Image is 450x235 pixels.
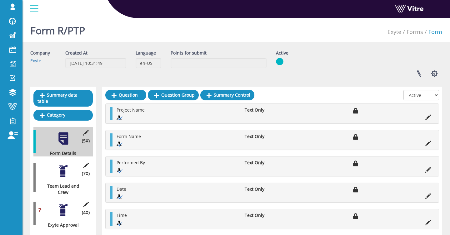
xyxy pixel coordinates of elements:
[30,50,50,56] label: Company
[30,16,85,42] h1: Form R/PTP
[276,50,288,56] label: Active
[242,107,290,113] li: Text Only
[117,212,127,218] span: Time
[276,58,283,65] img: yes
[242,160,290,166] li: Text Only
[82,138,90,144] span: (5 )
[33,110,93,120] a: Category
[423,28,442,36] li: Form
[117,133,141,139] span: Form Name
[117,160,145,165] span: Performed By
[242,133,290,140] li: Text Only
[387,28,401,36] a: Exyte
[148,90,199,100] a: Question Group
[30,58,41,64] a: Exyte
[82,209,90,216] span: (4 )
[117,107,145,113] span: Project Name
[65,50,87,56] label: Created At
[117,186,126,192] span: Date
[407,28,423,36] a: Forms
[200,90,254,100] a: Summary Control
[33,222,88,228] div: Exyte Approval
[242,186,290,192] li: Text Only
[105,90,146,100] a: Question
[33,90,93,107] a: Summary data table
[82,170,90,177] span: (7 )
[33,183,88,195] div: Team Lead and Crew
[171,50,207,56] label: Points for submit
[33,150,88,156] div: Form Details
[242,212,290,218] li: Text Only
[136,50,156,56] label: Language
